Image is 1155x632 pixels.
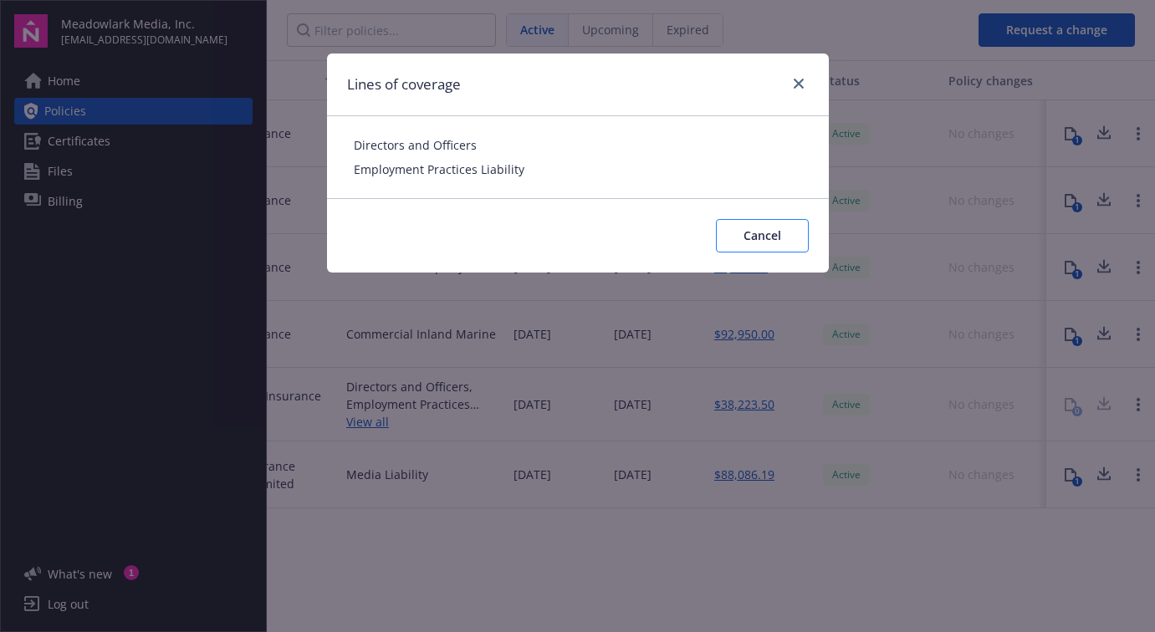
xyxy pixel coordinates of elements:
span: Employment Practices Liability [354,161,802,178]
a: close [789,74,809,94]
span: Cancel [744,227,781,243]
button: Cancel [716,219,809,252]
span: Directors and Officers [354,136,802,154]
h1: Lines of coverage [347,74,461,95]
